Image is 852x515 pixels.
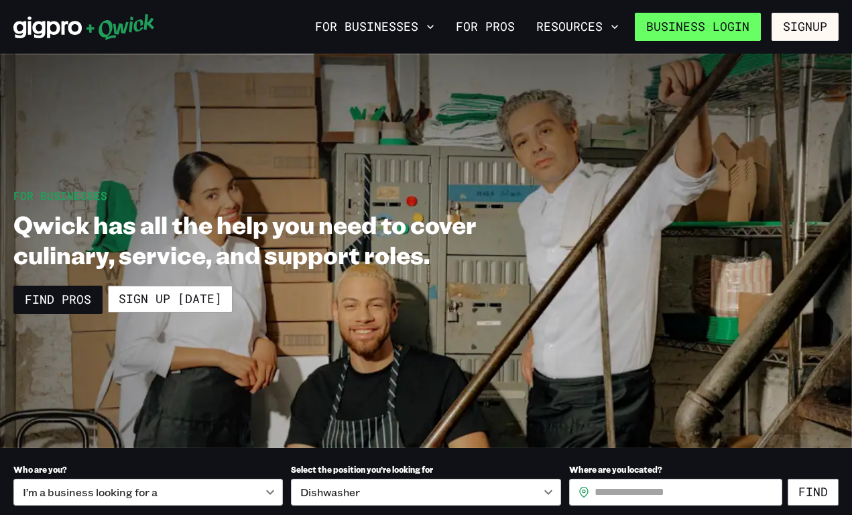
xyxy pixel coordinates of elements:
[13,479,283,506] div: I’m a business looking for a
[635,13,761,41] a: Business Login
[788,479,839,506] button: Find
[13,188,107,203] span: For Businesses
[772,13,839,41] button: Signup
[13,286,103,314] a: Find Pros
[13,464,67,475] span: Who are you?
[108,286,233,312] a: Sign up [DATE]
[450,15,520,38] a: For Pros
[310,15,440,38] button: For Businesses
[569,464,662,475] span: Where are you located?
[531,15,624,38] button: Resources
[291,479,560,506] div: Dishwasher
[13,209,509,270] h1: Qwick has all the help you need to cover culinary, service, and support roles.
[291,464,433,475] span: Select the position you’re looking for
